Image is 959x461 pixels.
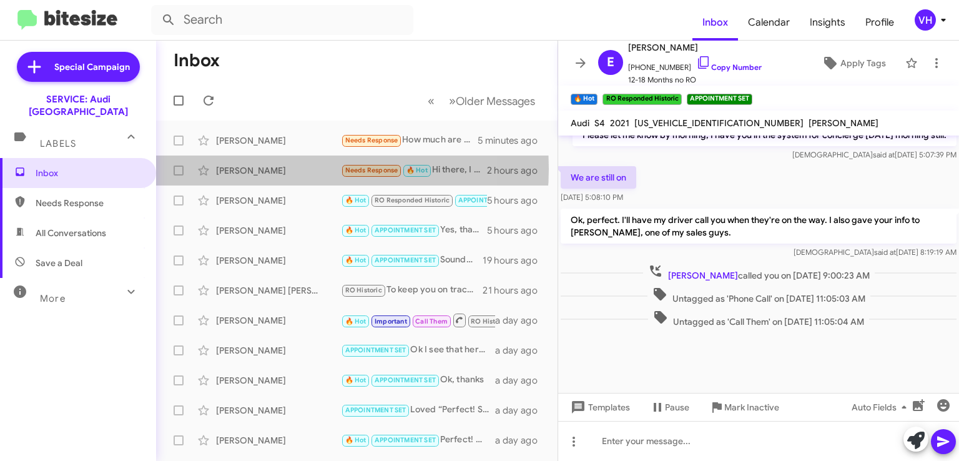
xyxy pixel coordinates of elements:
div: [PERSON_NAME] [216,404,341,417]
span: 🔥 Hot [345,226,366,234]
span: « [428,93,435,109]
span: Auto Fields [852,396,912,419]
div: VH [915,9,936,31]
span: Pause [665,396,689,419]
div: To keep you on track with regular service maintenance on your vehicle, we recommend from 1 year o... [341,283,483,297]
a: Insights [800,4,855,41]
div: 5 hours ago [487,224,548,237]
div: [PERSON_NAME] [216,434,341,447]
p: Ok, perfect. I'll have my driver call you when they're on the way. I also gave your info to [PERS... [561,209,957,244]
div: [PERSON_NAME] [216,374,341,387]
div: a day ago [495,404,548,417]
span: Needs Response [345,166,398,174]
span: [US_VEHICLE_IDENTIFICATION_NUMBER] [634,117,804,129]
a: Profile [855,4,904,41]
div: 21 hours ago [483,284,548,297]
span: [DEMOGRAPHIC_DATA] [DATE] 8:19:19 AM [794,247,957,257]
span: 🔥 Hot [345,196,366,204]
button: Previous [420,88,442,114]
span: [PHONE_NUMBER] [628,55,762,74]
span: Needs Response [345,136,398,144]
span: Untagged as 'Call Them' on [DATE] 11:05:04 AM [648,310,869,328]
div: a day ago [495,374,548,387]
button: Templates [558,396,640,419]
div: Just a friendly reminder that your annual service is due soon. Your last service was on [DATE]. I... [341,312,495,328]
span: Apply Tags [840,52,886,74]
div: Sounds great [341,253,483,267]
nav: Page navigation example [421,88,543,114]
div: Loved “Perfect! See you [DATE].” [341,403,495,417]
div: [PERSON_NAME] [PERSON_NAME] [216,284,341,297]
button: Mark Inactive [699,396,789,419]
span: [DEMOGRAPHIC_DATA] [DATE] 5:07:39 PM [792,150,957,159]
span: Special Campaign [54,61,130,73]
span: Mark Inactive [724,396,779,419]
span: RO Historic [345,286,382,294]
span: RO Historic [471,317,508,325]
input: Search [151,5,413,35]
span: RO Responded Historic [375,196,450,204]
div: Inbound Call [341,193,487,207]
a: Special Campaign [17,52,140,82]
div: Perfect! We'll have one of our drivers call you when they're on the way [DATE] morning. [341,433,495,447]
span: Labels [40,138,76,149]
div: [PERSON_NAME] [216,344,341,357]
span: Save a Deal [36,257,82,269]
span: Call Them [415,317,448,325]
span: [PERSON_NAME] [668,270,738,281]
button: Next [441,88,543,114]
span: APPOINTMENT SET [375,376,436,384]
span: called you on [DATE] 9:00:23 AM [643,264,875,282]
span: S4 [594,117,605,129]
span: Templates [568,396,630,419]
div: [PERSON_NAME] [216,164,341,177]
span: 🔥 Hot [345,317,366,325]
span: 🔥 Hot [345,376,366,384]
span: [DATE] 5:08:10 PM [561,192,623,202]
span: E [607,52,614,72]
div: 5 hours ago [487,194,548,207]
div: [PERSON_NAME] [216,134,341,147]
h1: Inbox [174,51,220,71]
div: Ok, thanks [341,373,495,387]
a: Calendar [738,4,800,41]
div: How much are you guys charging for the service/ oil change? [341,133,478,147]
span: » [449,93,456,109]
div: Yes, that works! See you [DATE] 8:30AM. [341,223,487,237]
span: said at [873,150,895,159]
div: [PERSON_NAME] [216,194,341,207]
div: 5 minutes ago [478,134,548,147]
span: 🔥 Hot [345,256,366,264]
span: APPOINTMENT SET [375,436,436,444]
a: Inbox [692,4,738,41]
small: RO Responded Historic [602,94,681,105]
span: APPOINTMENT SET [375,226,436,234]
span: APPOINTMENT SET [345,406,406,414]
span: 🔥 Hot [406,166,428,174]
span: said at [874,247,896,257]
span: 12-18 Months no RO [628,74,762,86]
small: 🔥 Hot [571,94,598,105]
span: [PERSON_NAME] [628,40,762,55]
div: 2 hours ago [487,164,548,177]
div: Ok I see that here. Sorry, this was an automated message. See you [DATE]! [341,343,495,357]
span: Older Messages [456,94,535,108]
span: All Conversations [36,227,106,239]
button: Pause [640,396,699,419]
span: 2021 [610,117,629,129]
span: APPOINTMENT SET [345,346,406,354]
div: a day ago [495,434,548,447]
div: [PERSON_NAME] [216,314,341,327]
span: 🔥 Hot [345,436,366,444]
button: VH [904,9,945,31]
span: APPOINTMENT SET [458,196,519,204]
div: [PERSON_NAME] [216,254,341,267]
span: [PERSON_NAME] [809,117,878,129]
div: 19 hours ago [483,254,548,267]
span: More [40,293,66,304]
div: Hi there, I don't need the car serviced at this time, but I do need to make an appointment to che... [341,163,487,177]
span: Untagged as 'Phone Call' on [DATE] 11:05:03 AM [647,287,870,305]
